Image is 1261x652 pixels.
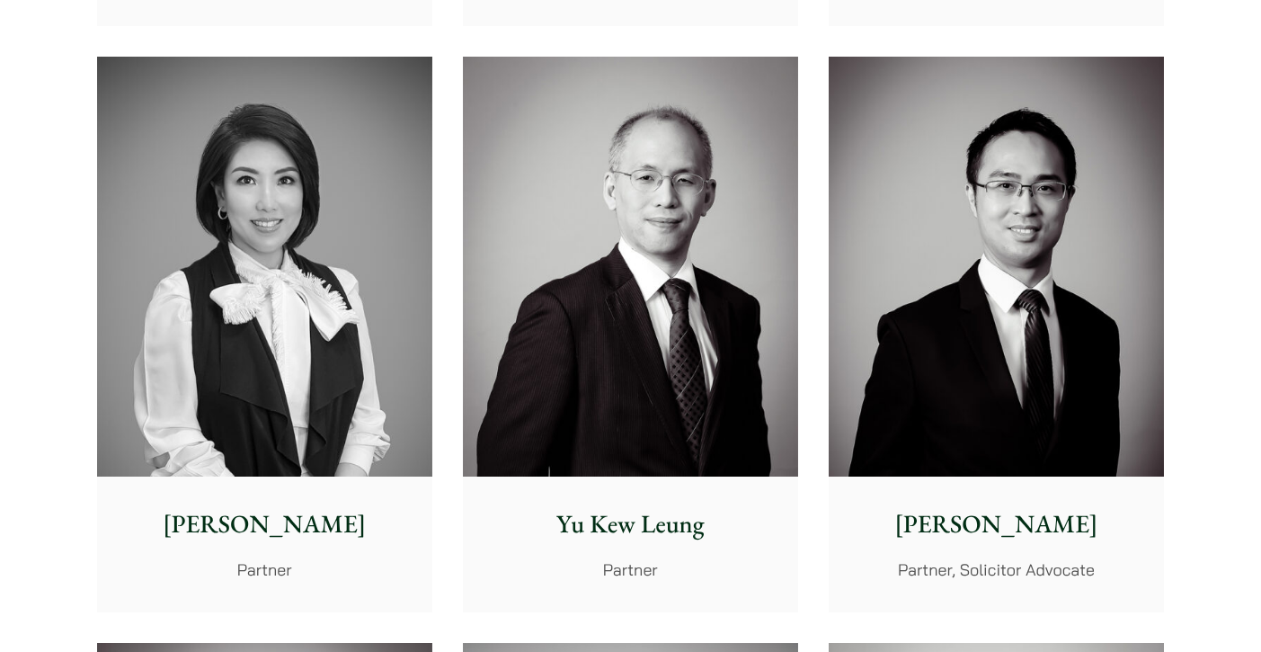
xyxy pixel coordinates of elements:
p: [PERSON_NAME] [843,505,1150,543]
p: Partner, Solicitor Advocate [843,558,1150,582]
p: [PERSON_NAME] [111,505,418,543]
p: Partner [477,558,784,582]
a: [PERSON_NAME] Partner, Solicitor Advocate [829,57,1164,612]
a: [PERSON_NAME] Partner [97,57,432,612]
p: Yu Kew Leung [477,505,784,543]
a: Yu Kew Leung Partner [463,57,798,612]
p: Partner [111,558,418,582]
